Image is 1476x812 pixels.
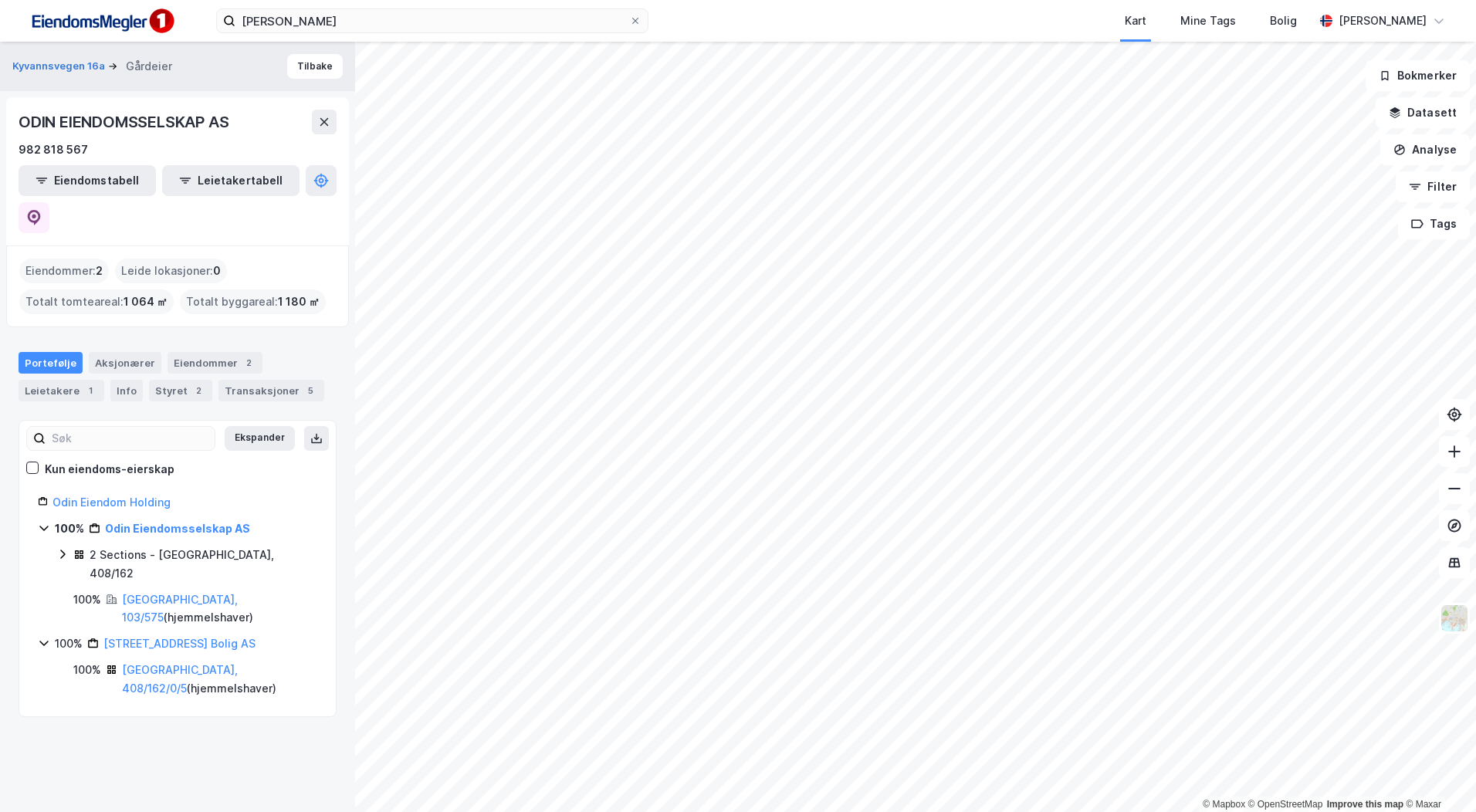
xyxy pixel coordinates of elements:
[213,262,221,280] span: 0
[1270,12,1297,30] div: Bolig
[1399,738,1476,812] div: Kontrollprogram for chat
[149,380,212,401] div: Styret
[1327,799,1403,810] a: Improve this map
[225,426,295,451] button: Ekspander
[1203,799,1245,810] a: Mapbox
[46,427,215,450] input: Søk
[73,590,101,609] div: 100%
[191,383,206,398] div: 2
[1396,171,1470,202] button: Filter
[218,380,324,401] div: Transaksjoner
[55,519,84,538] div: 100%
[122,590,317,628] div: ( hjemmelshaver )
[45,460,174,479] div: Kun eiendoms-eierskap
[1125,12,1146,30] div: Kart
[19,380,104,401] div: Leietakere
[278,293,320,311] span: 1 180 ㎡
[162,165,300,196] button: Leietakertabell
[19,110,232,134] div: ODIN EIENDOMSSELSKAP AS
[241,355,256,370] div: 2
[83,383,98,398] div: 1
[1398,208,1470,239] button: Tags
[1248,799,1323,810] a: OpenStreetMap
[19,165,156,196] button: Eiendomstabell
[1366,60,1470,91] button: Bokmerker
[105,522,250,535] a: Odin Eiendomsselskap AS
[19,352,83,374] div: Portefølje
[235,9,629,32] input: Søk på adresse, matrikkel, gårdeiere, leietakere eller personer
[1376,97,1470,128] button: Datasett
[12,59,108,74] button: Kyvannsvegen 16a
[110,380,143,401] div: Info
[126,57,172,76] div: Gårdeier
[1399,738,1476,812] iframe: Chat Widget
[1180,12,1236,30] div: Mine Tags
[55,634,83,653] div: 100%
[89,352,161,374] div: Aksjonærer
[19,289,174,314] div: Totalt tomteareal :
[124,293,168,311] span: 1 064 ㎡
[122,593,238,624] a: [GEOGRAPHIC_DATA], 103/575
[73,661,101,679] div: 100%
[19,259,109,283] div: Eiendommer :
[96,262,103,280] span: 2
[1339,12,1427,30] div: [PERSON_NAME]
[52,496,171,509] a: Odin Eiendom Holding
[103,637,256,650] a: [STREET_ADDRESS] Bolig AS
[115,259,227,283] div: Leide lokasjoner :
[1380,134,1470,165] button: Analyse
[180,289,326,314] div: Totalt byggareal :
[303,383,318,398] div: 5
[168,352,262,374] div: Eiendommer
[122,661,317,698] div: ( hjemmelshaver )
[122,663,238,695] a: [GEOGRAPHIC_DATA], 408/162/0/5
[90,546,317,583] div: 2 Sections - [GEOGRAPHIC_DATA], 408/162
[1440,604,1469,633] img: Z
[19,140,88,159] div: 982 818 567
[25,4,179,39] img: F4PB6Px+NJ5v8B7XTbfpPpyloAAAAASUVORK5CYII=
[287,54,343,79] button: Tilbake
